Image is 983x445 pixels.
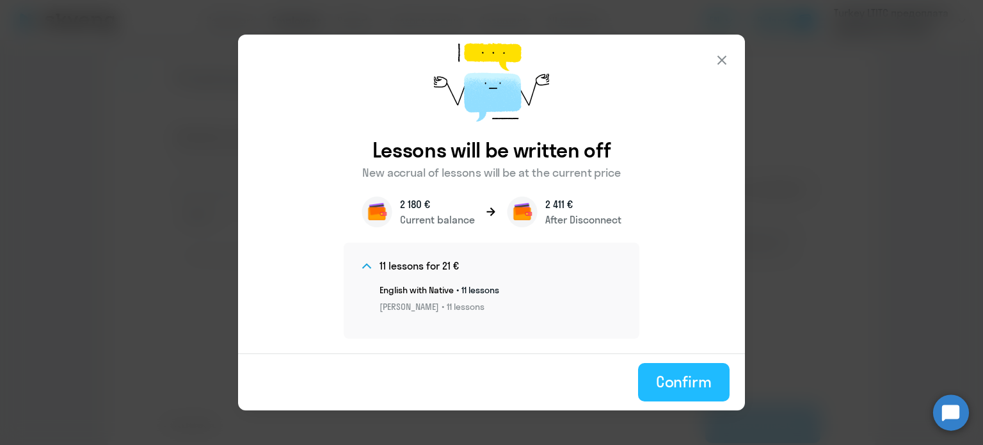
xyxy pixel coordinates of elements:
p: 2 180 € [400,197,475,212]
img: wallet.png [362,197,392,227]
p: After Disconnect [545,212,621,227]
span: [PERSON_NAME] [380,301,439,312]
img: wallet.png [507,197,538,227]
span: • [456,284,459,296]
span: • [442,301,444,312]
button: Confirm [638,363,730,401]
p: Current balance [400,212,475,227]
div: Confirm [656,371,712,392]
p: English with Native [380,284,454,296]
img: message-sent.png [434,29,549,137]
h4: 11 lessons for 21 € [380,259,459,273]
h3: Lessons will be written off [372,137,611,163]
p: 2 411 € [545,197,621,212]
span: 11 lessons [447,301,484,312]
p: New accrual of lessons will be at the current price [362,165,621,181]
span: 11 lessons [461,284,499,296]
